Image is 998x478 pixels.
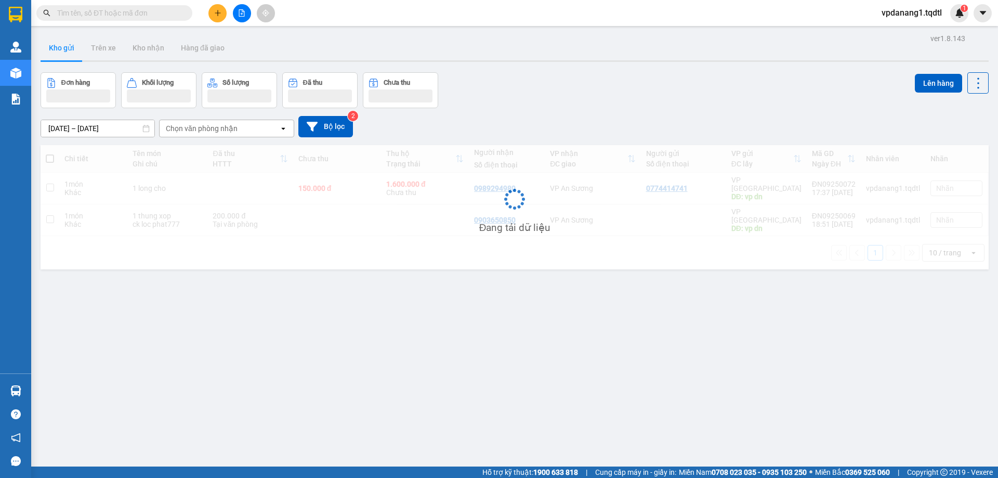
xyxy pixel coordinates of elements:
div: Chọn văn phòng nhận [166,123,238,134]
input: Select a date range. [41,120,154,137]
button: Đã thu [282,72,358,108]
sup: 2 [348,111,358,121]
svg: open [279,124,287,133]
span: aim [262,9,269,17]
strong: 1900 633 818 [533,468,578,476]
span: caret-down [978,8,988,18]
button: Lên hàng [915,74,962,93]
button: file-add [233,4,251,22]
div: Đang tải dữ liệu [479,220,550,236]
span: Cung cấp máy in - giấy in: [595,467,676,478]
span: 1 [962,5,966,12]
button: Kho nhận [124,35,173,60]
button: Đơn hàng [41,72,116,108]
button: plus [208,4,227,22]
button: caret-down [974,4,992,22]
button: Trên xe [83,35,124,60]
span: question-circle [11,409,21,419]
span: search [43,9,50,17]
div: ver 1.8.143 [930,33,965,44]
button: Kho gửi [41,35,83,60]
span: Miền Bắc [815,467,890,478]
button: Hàng đã giao [173,35,233,60]
span: | [586,467,587,478]
sup: 1 [961,5,968,12]
strong: 0369 525 060 [845,468,890,476]
span: copyright [940,469,948,476]
img: solution-icon [10,94,21,105]
strong: 0708 023 035 - 0935 103 250 [712,468,807,476]
div: Khối lượng [142,79,174,86]
button: aim [257,4,275,22]
span: plus [214,9,221,17]
div: Chưa thu [384,79,410,86]
span: ⚪️ [809,470,812,474]
button: Khối lượng [121,72,196,108]
input: Tìm tên, số ĐT hoặc mã đơn [57,7,180,19]
span: Hỗ trợ kỹ thuật: [482,467,578,478]
div: Đơn hàng [61,79,90,86]
span: message [11,456,21,466]
img: warehouse-icon [10,385,21,396]
span: notification [11,433,21,443]
img: icon-new-feature [955,8,964,18]
span: | [898,467,899,478]
div: Số lượng [222,79,249,86]
span: vpdanang1.tqdtl [873,6,950,19]
button: Chưa thu [363,72,438,108]
button: Số lượng [202,72,277,108]
img: warehouse-icon [10,42,21,53]
span: file-add [238,9,245,17]
div: Đã thu [303,79,322,86]
span: Miền Nam [679,467,807,478]
button: Bộ lọc [298,116,353,137]
img: logo-vxr [9,7,22,22]
img: warehouse-icon [10,68,21,79]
